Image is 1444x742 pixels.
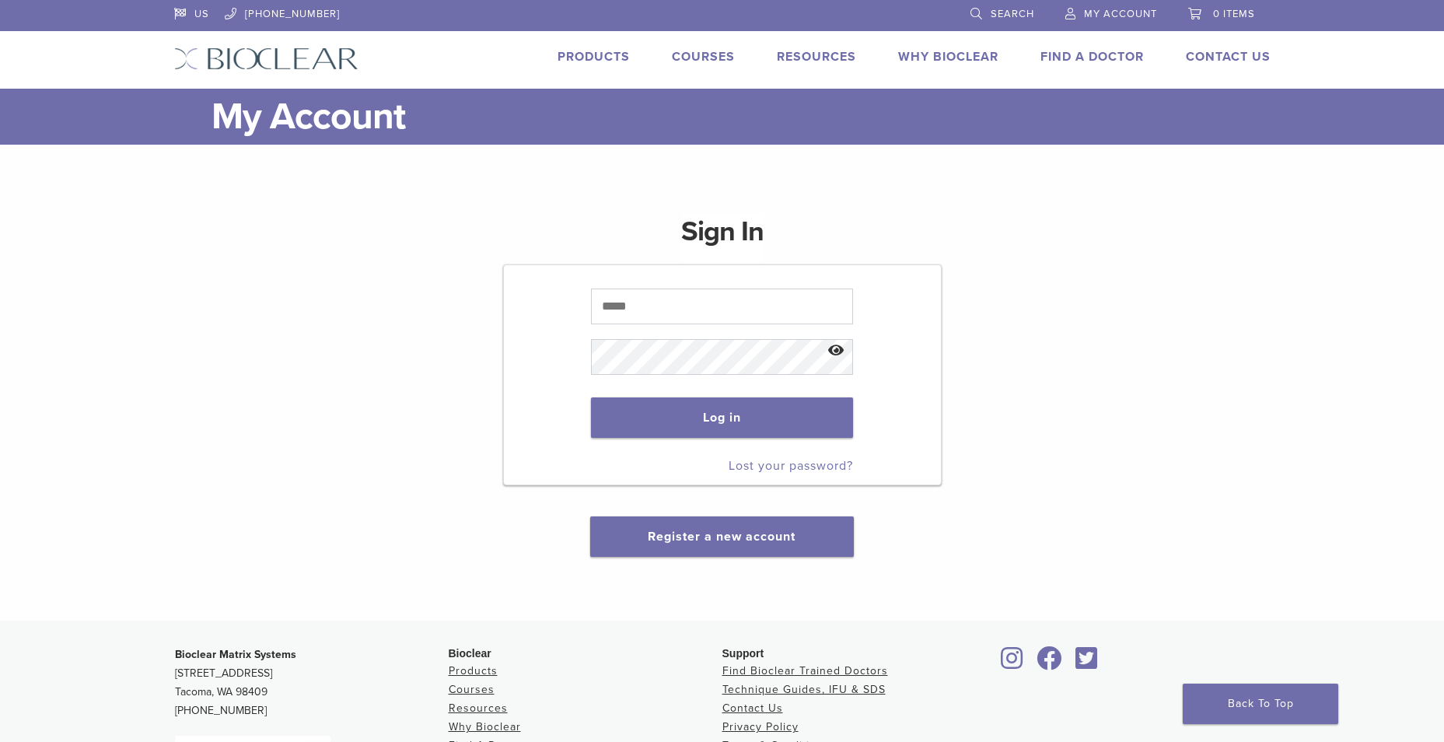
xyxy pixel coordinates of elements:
img: Bioclear [174,47,358,70]
p: [STREET_ADDRESS] Tacoma, WA 98409 [PHONE_NUMBER] [175,646,449,720]
a: Bioclear [1071,656,1103,671]
span: My Account [1084,8,1157,20]
a: Bioclear [1032,656,1068,671]
a: Products [558,49,630,65]
span: 0 items [1213,8,1255,20]
a: Why Bioclear [898,49,998,65]
a: Bioclear [996,656,1029,671]
button: Log in [591,397,853,438]
a: Why Bioclear [449,720,521,733]
a: Technique Guides, IFU & SDS [722,683,886,696]
span: Bioclear [449,647,491,660]
a: Register a new account [648,529,795,544]
a: Courses [672,49,735,65]
a: Back To Top [1183,684,1338,724]
a: Resources [449,702,508,715]
span: Search [991,8,1034,20]
a: Find A Doctor [1040,49,1144,65]
span: Support [722,647,764,660]
a: Lost your password? [729,458,853,474]
h1: Sign In [681,213,764,263]
a: Privacy Policy [722,720,799,733]
a: Courses [449,683,495,696]
a: Find Bioclear Trained Doctors [722,664,888,677]
h1: My Account [212,89,1271,145]
strong: Bioclear Matrix Systems [175,648,296,661]
button: Register a new account [590,516,853,557]
a: Resources [777,49,856,65]
a: Products [449,664,498,677]
a: Contact Us [722,702,783,715]
button: Show password [820,331,853,371]
a: Contact Us [1186,49,1271,65]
